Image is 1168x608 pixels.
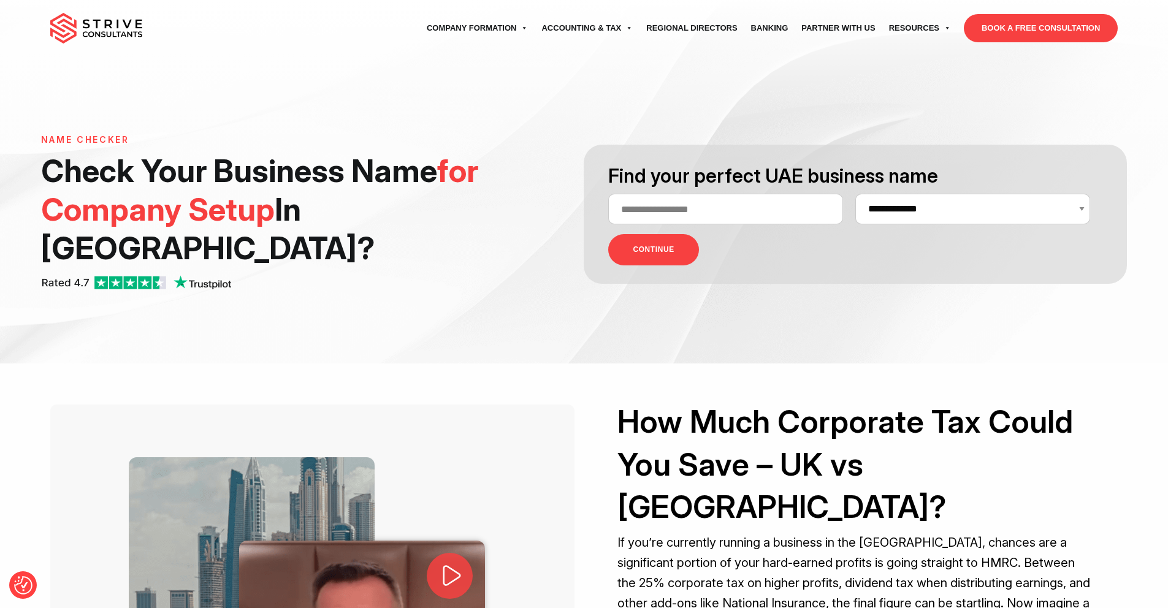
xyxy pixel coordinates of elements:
[795,11,882,45] a: Partner with Us
[420,11,535,45] a: Company Formation
[41,135,508,145] h6: Name Checker
[639,11,744,45] a: Regional Directors
[608,234,698,265] button: CONTINUE
[964,14,1118,42] a: BOOK A FREE CONSULTATION
[41,151,508,268] h1: Check Your Business Name In [GEOGRAPHIC_DATA] ?
[617,400,1093,528] h2: How Much Corporate Tax Could You Save – UK vs [GEOGRAPHIC_DATA]?
[50,13,142,44] img: main-logo.svg
[882,11,958,45] a: Resources
[14,576,32,595] img: Revisit consent button
[14,576,32,595] button: Consent Preferences
[744,11,795,45] a: Banking
[608,163,1102,189] h3: Find your perfect UAE business name
[535,11,639,45] a: Accounting & Tax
